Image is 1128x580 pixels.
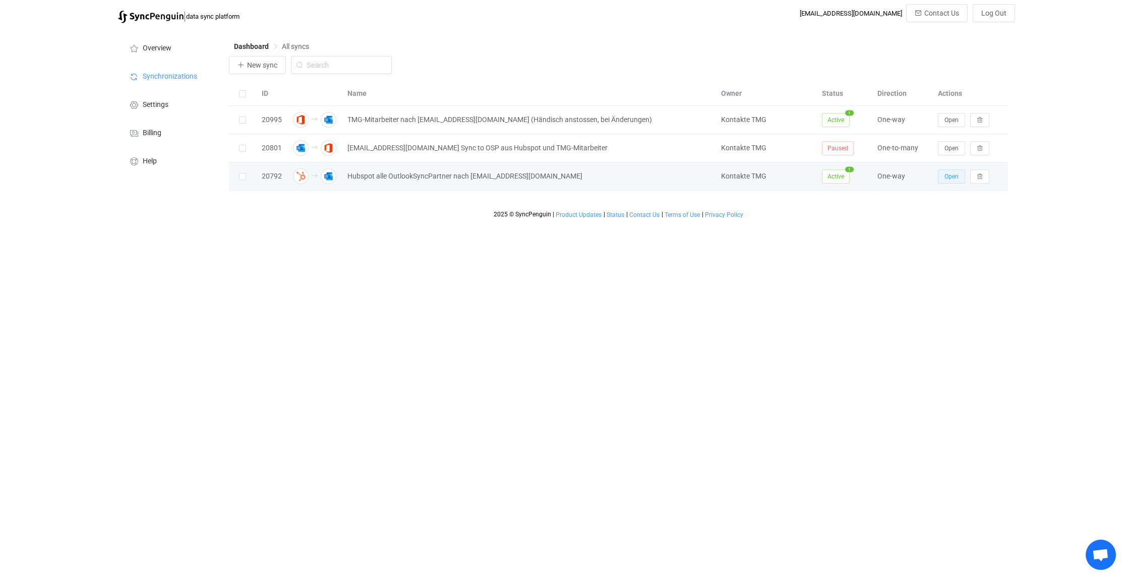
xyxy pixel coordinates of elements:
[555,211,602,218] a: Product Updates
[872,142,933,154] div: One-to-many
[257,114,287,126] div: 20995
[229,56,286,74] button: New sync
[118,62,219,90] a: Synchronizations
[257,142,287,154] div: 20801
[143,129,161,137] span: Billing
[716,88,817,99] div: Owner
[704,211,744,218] a: Privacy Policy
[234,42,269,50] span: Dashboard
[321,168,336,184] img: outlook.png
[906,4,968,22] button: Contact Us
[293,112,309,128] img: microsoft365.png
[293,168,309,184] img: hubspot.png
[553,211,554,218] span: |
[938,115,965,124] a: Open
[721,144,766,152] span: Kontakte TMG
[282,42,309,50] span: All syncs
[938,141,965,155] button: Open
[845,166,854,172] span: 1
[938,169,965,184] button: Open
[938,172,965,180] a: Open
[184,9,186,23] span: |
[924,9,959,17] span: Contact Us
[118,33,219,62] a: Overview
[604,211,605,218] span: |
[607,211,624,218] span: Status
[347,170,582,182] span: Hubspot alle OutlookSyncPartner nach [EMAIL_ADDRESS][DOMAIN_NAME]
[973,4,1015,22] button: Log Out
[705,211,743,218] span: Privacy Policy
[800,10,902,17] div: [EMAIL_ADDRESS][DOMAIN_NAME]
[293,140,309,156] img: outlook.png
[347,142,608,154] span: [EMAIL_ADDRESS][DOMAIN_NAME] Sync to OSP aus Hubspot und TMG-Mitarbeiter
[629,211,660,218] a: Contact Us
[822,169,850,184] span: Active
[347,114,652,126] span: TMG-Mitarbeiter nach [EMAIL_ADDRESS][DOMAIN_NAME] (Händisch anstossen, bei Änderungen)
[817,88,872,99] div: Status
[247,61,277,69] span: New sync
[257,88,287,99] div: ID
[664,211,700,218] a: Terms of Use
[257,170,287,182] div: 20792
[118,11,184,23] img: syncpenguin.svg
[291,56,392,74] input: Search
[872,88,933,99] div: Direction
[944,145,959,152] span: Open
[933,88,1008,99] div: Actions
[321,112,336,128] img: outlook.png
[118,9,240,23] a: |data sync platform
[118,146,219,175] a: Help
[938,144,965,152] a: Open
[822,141,854,155] span: Paused
[721,115,766,124] span: Kontakte TMG
[143,73,197,81] span: Synchronizations
[143,101,168,109] span: Settings
[626,211,628,218] span: |
[872,114,933,126] div: One-way
[556,211,602,218] span: Product Updates
[186,13,240,20] span: data sync platform
[721,172,766,180] span: Kontakte TMG
[606,211,625,218] a: Status
[118,118,219,146] a: Billing
[981,9,1006,17] span: Log Out
[662,211,663,218] span: |
[702,211,703,218] span: |
[822,113,850,127] span: Active
[143,157,157,165] span: Help
[321,140,336,156] img: microsoft365.png
[665,211,700,218] span: Terms of Use
[938,113,965,127] button: Open
[845,110,854,115] span: 1
[342,88,716,99] div: Name
[1086,540,1116,570] a: Open chat
[872,170,933,182] div: One-way
[118,90,219,118] a: Settings
[944,117,959,124] span: Open
[234,43,309,50] div: Breadcrumb
[143,44,171,52] span: Overview
[944,173,959,180] span: Open
[494,211,551,218] span: 2025 © SyncPenguin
